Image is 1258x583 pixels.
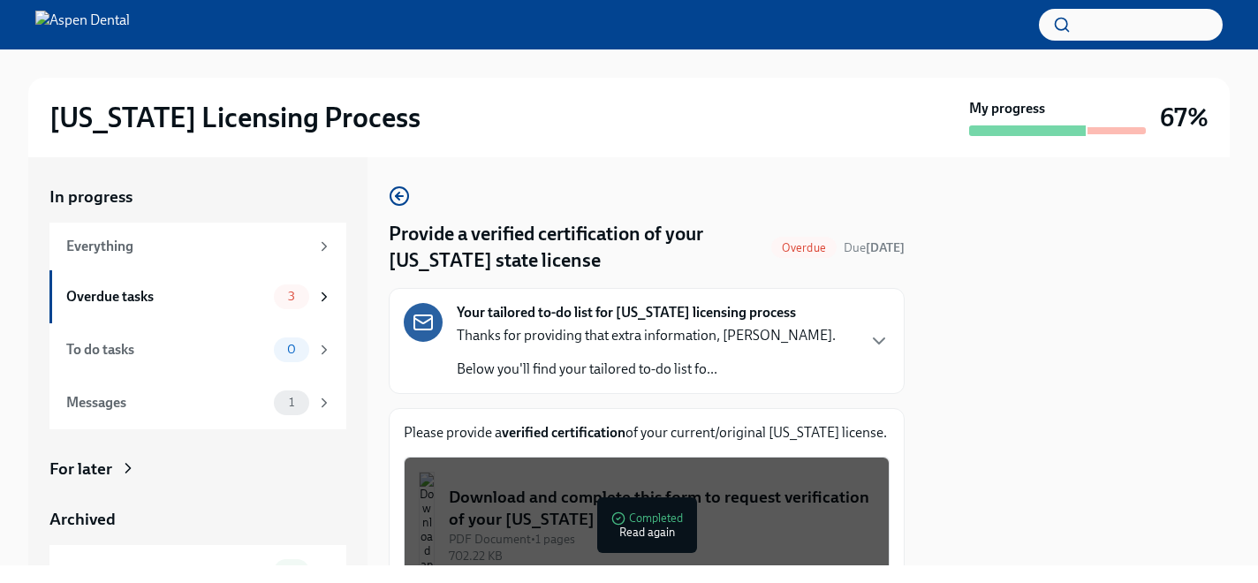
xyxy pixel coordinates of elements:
span: Due [844,240,905,255]
a: In progress [49,185,346,208]
strong: Your tailored to-do list for [US_STATE] licensing process [457,303,796,322]
h2: [US_STATE] Licensing Process [49,100,421,135]
h3: 67% [1160,102,1209,133]
div: 702.22 KB [449,548,875,564]
span: 5 [277,564,306,578]
div: Download and complete this form to request verification of your [US_STATE] license [449,486,875,531]
a: Everything [49,223,346,270]
div: Completed tasks [66,562,267,581]
a: For later [49,458,346,481]
span: 1 [278,396,305,409]
img: Aspen Dental [35,11,130,39]
p: Please provide a of your current/original [US_STATE] license. [404,423,890,443]
span: 3 [277,290,306,303]
h4: Provide a verified certification of your [US_STATE] state license [389,221,764,274]
a: Messages1 [49,376,346,429]
a: To do tasks0 [49,323,346,376]
div: PDF Document • 1 pages [449,531,875,548]
strong: verified certification [502,424,625,441]
div: Everything [66,237,309,256]
img: Download and complete this form to request verification of your Georgia license [419,472,435,578]
span: November 29th, 2024 10:00 [844,239,905,256]
div: For later [49,458,112,481]
p: Thanks for providing that extra information, [PERSON_NAME]. [457,326,836,345]
strong: My progress [969,99,1045,118]
strong: [DATE] [866,240,905,255]
div: Overdue tasks [66,287,267,307]
span: Overdue [771,241,837,254]
a: Overdue tasks3 [49,270,346,323]
a: Archived [49,508,346,531]
div: To do tasks [66,340,267,360]
div: Messages [66,393,267,413]
span: 0 [277,343,307,356]
p: Below you'll find your tailored to-do list fo... [457,360,836,379]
